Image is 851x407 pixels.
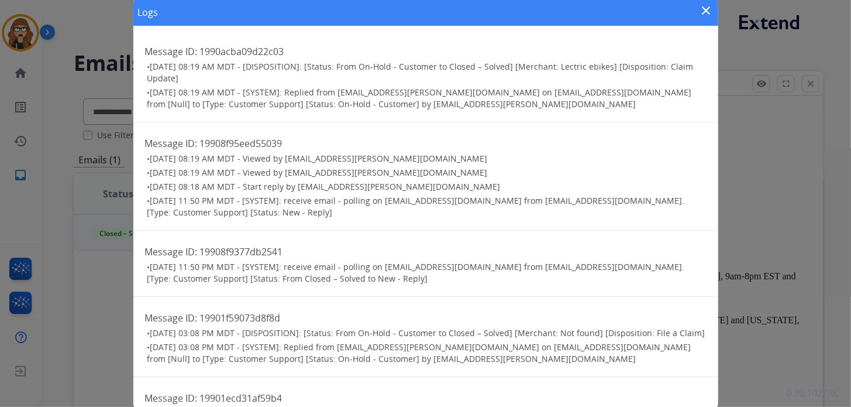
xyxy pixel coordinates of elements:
span: Message ID: [145,45,198,58]
h3: • [147,61,707,84]
span: 19901ecd31af59b4 [200,392,282,405]
span: [DATE] 08:18 AM MDT - Start reply by [EMAIL_ADDRESS][PERSON_NAME][DOMAIN_NAME] [150,181,501,192]
span: Message ID: [145,312,198,324]
span: [DATE] 08:19 AM MDT - [SYSTEM]: Replied from [EMAIL_ADDRESS][PERSON_NAME][DOMAIN_NAME] on [EMAIL_... [147,87,692,110]
span: 19901f59073d8f8d [200,312,281,324]
h1: Logs [138,5,159,19]
h3: • [147,261,707,285]
span: 1990acba09d22c03 [200,45,284,58]
h3: • [147,195,707,218]
span: [DATE] 08:19 AM MDT - Viewed by [EMAIL_ADDRESS][PERSON_NAME][DOMAIN_NAME] [150,167,488,178]
span: Message ID: [145,392,198,405]
span: [DATE] 08:19 AM MDT - Viewed by [EMAIL_ADDRESS][PERSON_NAME][DOMAIN_NAME] [150,153,488,164]
h3: • [147,167,707,179]
h3: • [147,327,707,339]
span: Message ID: [145,245,198,258]
span: [DATE] 03:08 PM MDT - [SYSTEM]: Replied from [EMAIL_ADDRESS][PERSON_NAME][DOMAIN_NAME] on [EMAIL_... [147,341,691,364]
h3: • [147,87,707,110]
span: [DATE] 11:50 PM MDT - [SYSTEM]: receive email - polling on [EMAIL_ADDRESS][DOMAIN_NAME] from [EMA... [147,195,685,218]
span: 19908f9377db2541 [200,245,283,258]
p: 0.20.1027RC [786,386,839,400]
h3: • [147,153,707,165]
span: Message ID: [145,137,198,150]
h3: • [147,341,707,365]
mat-icon: close [700,4,714,18]
span: 19908f95eed55039 [200,137,282,150]
span: [DATE] 11:50 PM MDT - [SYSTEM]: receive email - polling on [EMAIL_ADDRESS][DOMAIN_NAME] from [EMA... [147,261,685,284]
span: [DATE] 08:19 AM MDT - [DISPOSITION]: [Status: From On-Hold - Customer to Closed – Solved] [Mercha... [147,61,694,84]
span: [DATE] 03:08 PM MDT - [DISPOSITION]: [Status: From On-Hold - Customer to Closed – Solved] [Mercha... [150,327,705,338]
h3: • [147,181,707,193]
